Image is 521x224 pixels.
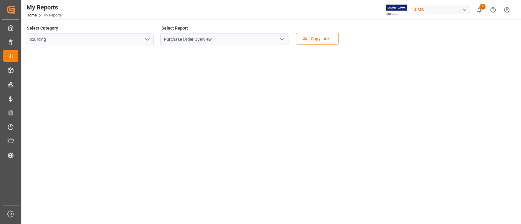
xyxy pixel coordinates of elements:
button: Copy Link [296,33,339,44]
input: Type to search/select [160,34,288,45]
button: JIMS [411,4,472,16]
div: JIMS [411,5,470,14]
button: open menu [143,35,152,44]
button: open menu [277,35,286,44]
label: Select Category [26,24,59,32]
label: Select Report [160,24,189,32]
button: show 3 new notifications [472,3,486,17]
span: Copy Link [308,36,333,42]
input: Type to search/select [26,34,154,45]
span: 3 [479,4,486,10]
img: Exertis%20JAM%20-%20Email%20Logo.jpg_1722504956.jpg [386,5,407,15]
div: My Reports [27,3,62,12]
button: Help Center [486,3,500,17]
a: Home [27,13,37,17]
